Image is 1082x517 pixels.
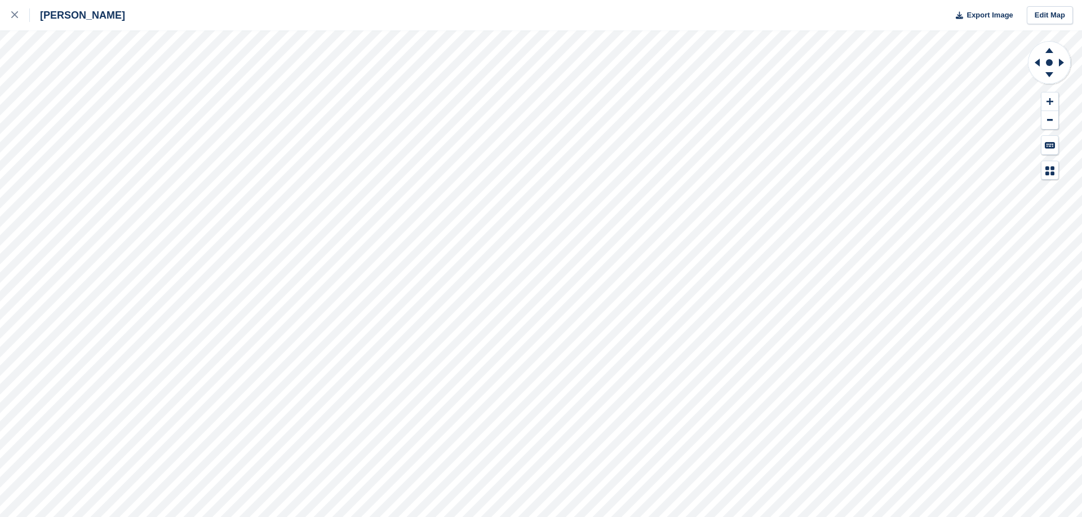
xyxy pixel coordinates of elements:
button: Map Legend [1041,161,1058,180]
div: [PERSON_NAME] [30,8,125,22]
button: Zoom In [1041,92,1058,111]
button: Export Image [949,6,1013,25]
button: Keyboard Shortcuts [1041,136,1058,154]
a: Edit Map [1027,6,1073,25]
span: Export Image [966,10,1013,21]
button: Zoom Out [1041,111,1058,130]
